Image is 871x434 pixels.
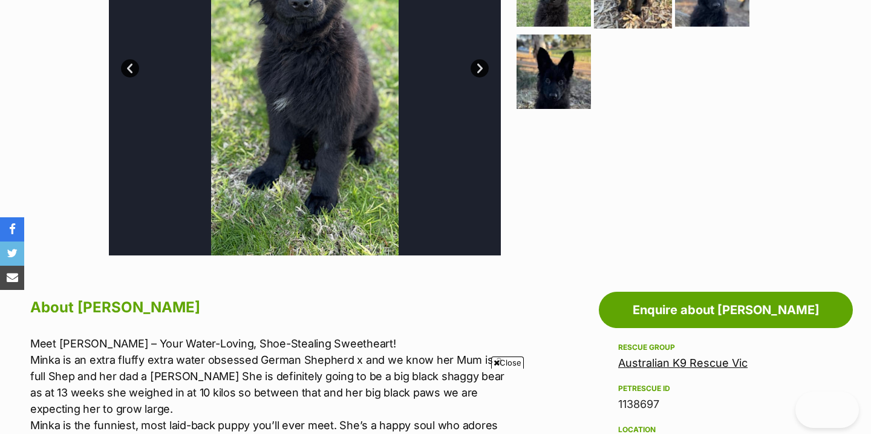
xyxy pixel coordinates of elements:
[491,357,524,369] span: Close
[599,292,853,328] a: Enquire about [PERSON_NAME]
[618,384,833,393] div: PetRescue ID
[121,59,139,77] a: Prev
[30,294,519,321] h2: About [PERSON_NAME]
[471,59,489,77] a: Next
[618,357,748,369] a: Australian K9 Rescue Vic
[795,392,859,428] iframe: Help Scout Beacon - Open
[517,35,591,109] img: Photo of Minka
[618,343,833,352] div: Rescue group
[618,396,833,413] div: 1138697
